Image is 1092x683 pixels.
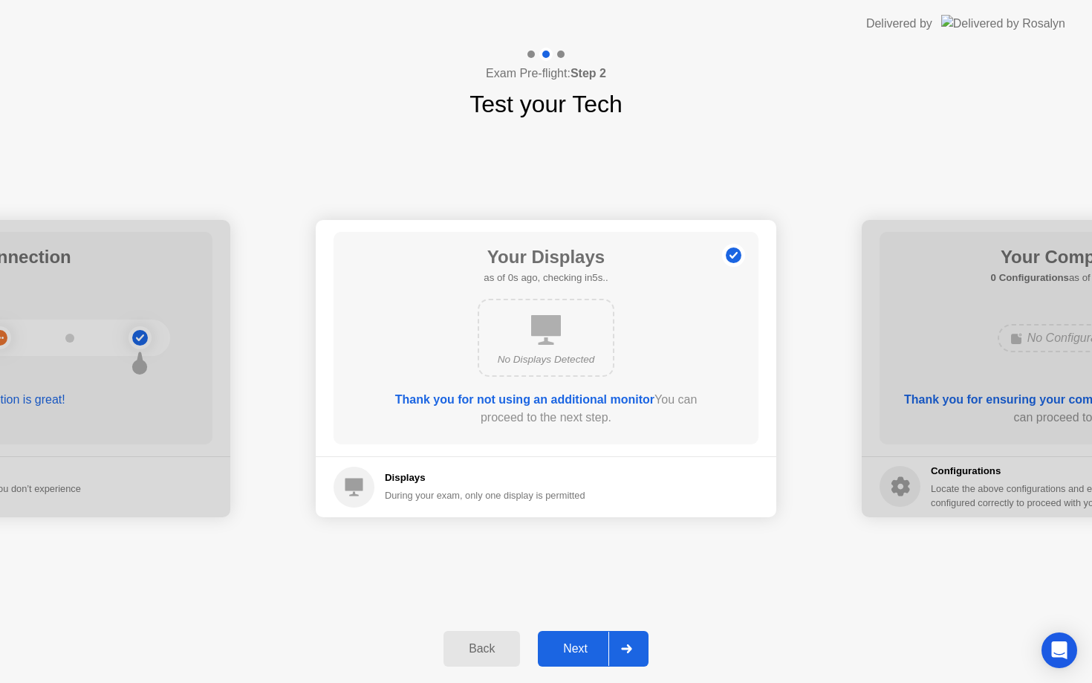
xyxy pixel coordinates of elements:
[395,393,654,406] b: Thank you for not using an additional monitor
[385,470,585,485] h5: Displays
[448,642,516,656] div: Back
[866,15,932,33] div: Delivered by
[484,244,608,271] h1: Your Displays
[376,391,716,427] div: You can proceed to the next step.
[469,86,623,122] h1: Test your Tech
[941,15,1065,32] img: Delivered by Rosalyn
[486,65,606,82] h4: Exam Pre-flight:
[1041,632,1077,668] div: Open Intercom Messenger
[491,352,601,367] div: No Displays Detected
[571,67,606,80] b: Step 2
[443,631,520,667] button: Back
[385,488,585,502] div: During your exam, only one display is permitted
[538,631,649,667] button: Next
[542,642,608,656] div: Next
[484,271,608,285] h5: as of 0s ago, checking in5s..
